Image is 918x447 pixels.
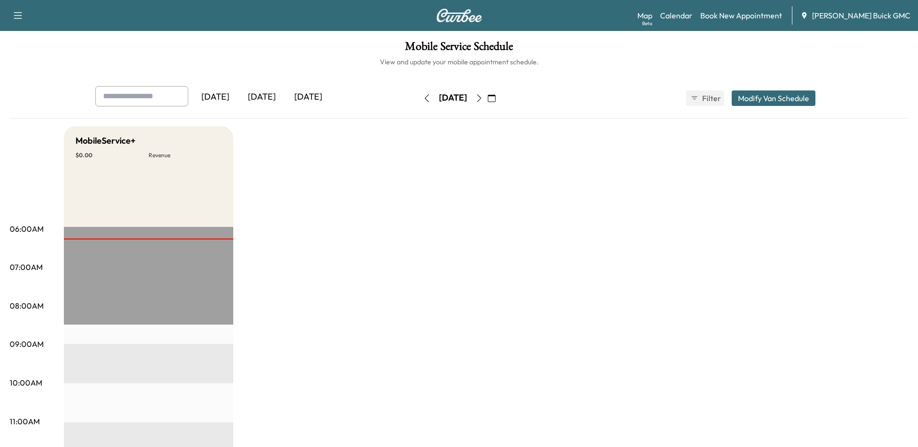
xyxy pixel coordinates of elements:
a: Calendar [660,10,692,21]
a: Book New Appointment [700,10,782,21]
p: 07:00AM [10,261,43,273]
p: 09:00AM [10,338,44,350]
span: Filter [702,92,720,104]
h6: View and update your mobile appointment schedule. [10,57,908,67]
p: Revenue [149,151,222,159]
p: 06:00AM [10,223,44,235]
div: [DATE] [285,86,331,108]
div: Beta [642,20,652,27]
button: Modify Van Schedule [732,90,815,106]
p: 10:00AM [10,377,42,388]
div: [DATE] [239,86,285,108]
p: 08:00AM [10,300,44,312]
h5: MobileService+ [75,134,135,148]
a: MapBeta [637,10,652,21]
p: $ 0.00 [75,151,149,159]
img: Curbee Logo [436,9,482,22]
span: [PERSON_NAME] Buick GMC [812,10,910,21]
div: [DATE] [439,92,467,104]
div: [DATE] [192,86,239,108]
button: Filter [686,90,724,106]
h1: Mobile Service Schedule [10,41,908,57]
p: 11:00AM [10,416,40,427]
